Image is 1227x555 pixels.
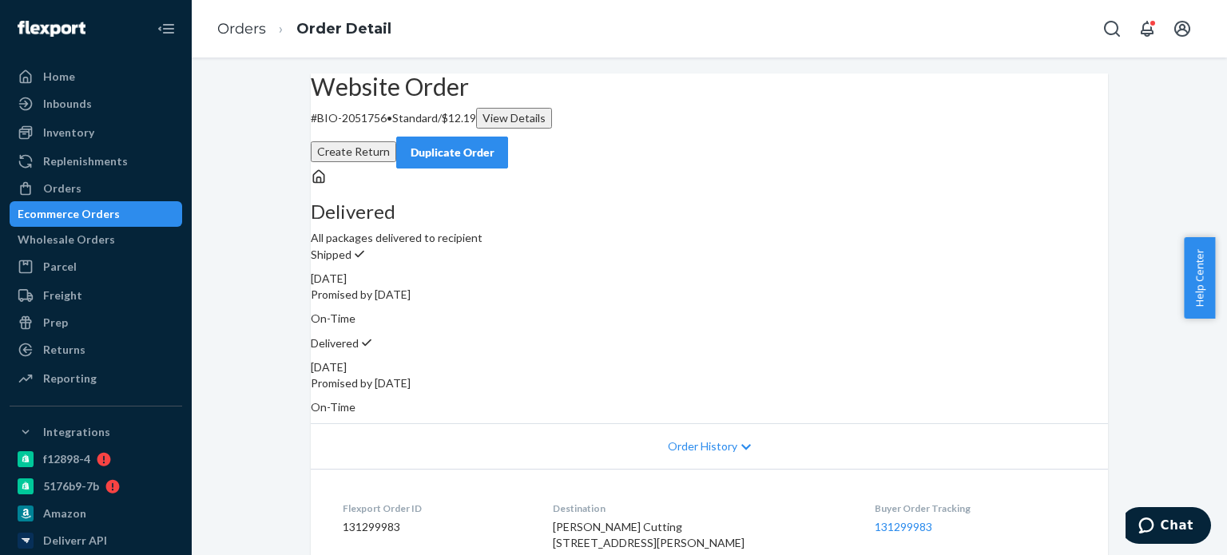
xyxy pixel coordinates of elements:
p: Shipped [311,246,1108,263]
dt: Buyer Order Tracking [875,501,1076,515]
div: All packages delivered to recipient [311,201,1108,246]
button: Open account menu [1166,13,1198,45]
span: [PERSON_NAME] Cutting [STREET_ADDRESS][PERSON_NAME] [553,520,745,549]
div: 5176b9-7b [43,478,99,494]
div: Reporting [43,371,97,387]
span: Standard [392,111,438,125]
div: f12898-4 [43,451,90,467]
ol: breadcrumbs [204,6,404,53]
div: Inventory [43,125,94,141]
a: Order Detail [296,20,391,38]
a: Inbounds [10,91,182,117]
a: Prep [10,310,182,335]
a: Reporting [10,366,182,391]
div: View Details [482,110,546,126]
h3: Delivered [311,201,1108,222]
div: Home [43,69,75,85]
a: Returns [10,337,182,363]
div: [DATE] [311,359,1108,375]
div: Freight [43,287,82,303]
p: On-Time [311,399,1108,415]
div: Parcel [43,259,77,275]
button: Help Center [1184,237,1215,319]
h2: Website Order [311,73,1108,100]
a: Orders [10,176,182,201]
div: Inbounds [43,96,92,112]
button: Integrations [10,419,182,445]
button: Open notifications [1131,13,1163,45]
a: 5176b9-7b [10,474,182,499]
div: Orders [43,180,81,196]
p: Promised by [DATE] [311,287,1108,303]
div: Deliverr API [43,533,107,549]
button: Create Return [311,141,396,162]
button: Open Search Box [1096,13,1128,45]
div: Wholesale Orders [18,232,115,248]
a: f12898-4 [10,446,182,472]
span: Order History [668,438,737,454]
a: Wholesale Orders [10,227,182,252]
div: Amazon [43,505,86,521]
div: Integrations [43,424,110,440]
a: 131299983 [875,520,932,533]
div: Prep [43,315,68,331]
a: Amazon [10,501,182,526]
dt: Destination [553,501,850,515]
div: Duplicate Order [410,145,494,161]
div: Ecommerce Orders [18,206,120,222]
a: Inventory [10,120,182,145]
a: Deliverr API [10,528,182,553]
dt: Flexport Order ID [343,501,527,515]
span: • [387,111,392,125]
a: Ecommerce Orders [10,201,182,227]
button: Duplicate Order [396,137,508,168]
div: [DATE] [311,271,1108,287]
a: Replenishments [10,149,182,174]
dd: 131299983 [343,519,527,535]
div: Replenishments [43,153,128,169]
button: Close Navigation [150,13,182,45]
a: Orders [217,20,266,38]
p: Delivered [311,335,1108,351]
button: View Details [476,108,552,129]
div: Returns [43,342,85,358]
a: Freight [10,283,182,308]
img: Flexport logo [18,21,85,37]
iframe: Opens a widget where you can chat to one of our agents [1126,507,1211,547]
a: Parcel [10,254,182,279]
p: Promised by [DATE] [311,375,1108,391]
p: # BIO-2051756 / $12.19 [311,108,1108,129]
a: Home [10,64,182,89]
p: On-Time [311,311,1108,327]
